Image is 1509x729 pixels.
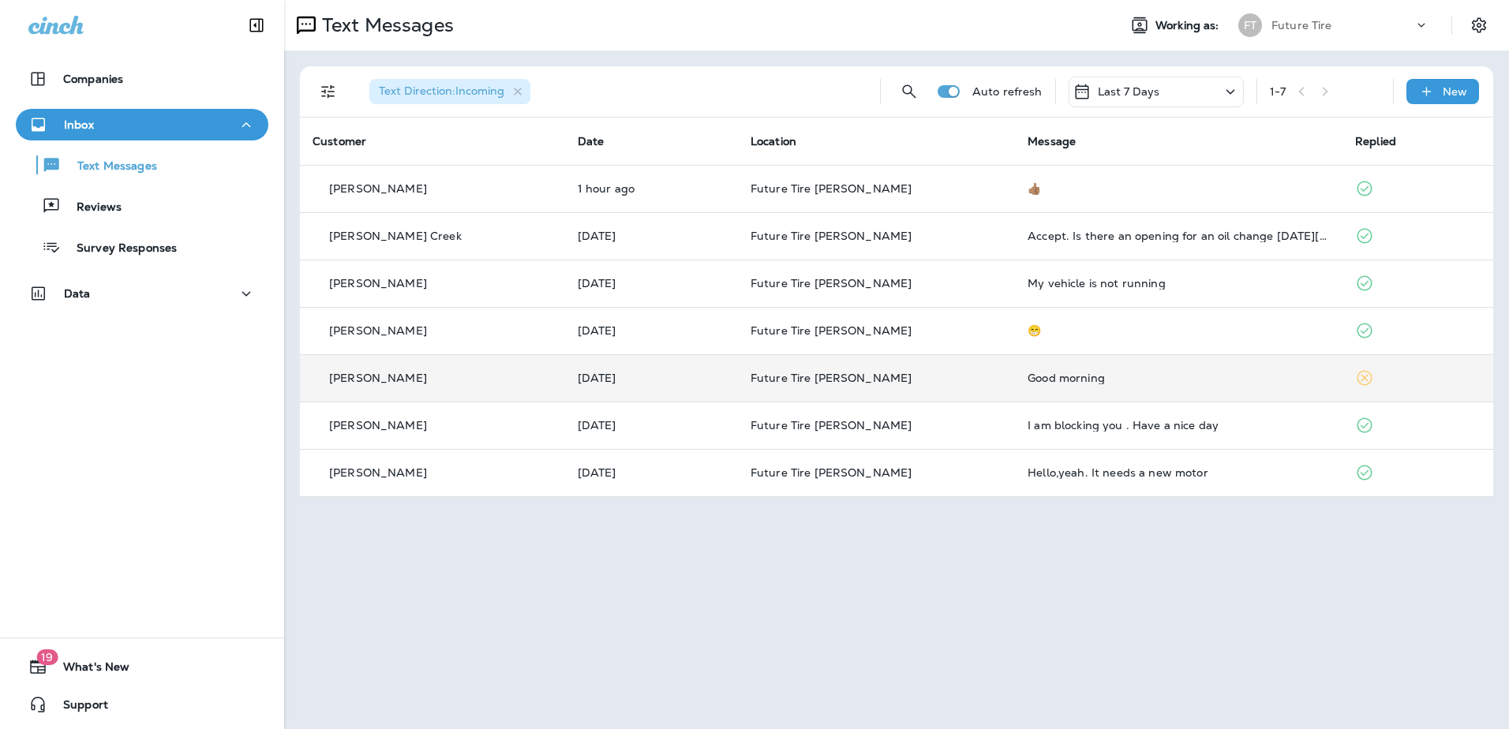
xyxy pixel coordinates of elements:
[1028,182,1330,195] div: 👍🏽
[1443,85,1467,98] p: New
[316,13,454,37] p: Text Messages
[578,324,725,337] p: Sep 4, 2025 07:55 PM
[1271,19,1332,32] p: Future Tire
[1270,85,1286,98] div: 1 - 7
[16,189,268,222] button: Reviews
[16,230,268,264] button: Survey Responses
[751,276,912,290] span: Future Tire [PERSON_NAME]
[578,182,725,195] p: Sep 10, 2025 09:19 AM
[313,76,344,107] button: Filters
[578,230,725,242] p: Sep 8, 2025 01:19 PM
[578,419,725,432] p: Sep 3, 2025 02:09 PM
[1355,134,1396,148] span: Replied
[313,134,366,148] span: Customer
[61,200,122,215] p: Reviews
[1238,13,1262,37] div: FT
[64,287,91,300] p: Data
[751,181,912,196] span: Future Tire [PERSON_NAME]
[329,230,462,242] p: [PERSON_NAME] Creek
[1155,19,1223,32] span: Working as:
[369,79,530,104] div: Text Direction:Incoming
[972,85,1043,98] p: Auto refresh
[16,109,268,140] button: Inbox
[1028,277,1330,290] div: My vehicle is not running
[64,118,94,131] p: Inbox
[16,148,268,181] button: Text Messages
[751,229,912,243] span: Future Tire [PERSON_NAME]
[751,323,912,338] span: Future Tire [PERSON_NAME]
[578,277,725,290] p: Sep 7, 2025 08:22 AM
[578,372,725,384] p: Sep 4, 2025 09:24 AM
[16,63,268,95] button: Companies
[16,651,268,682] button: 19What's New
[329,372,427,384] p: [PERSON_NAME]
[329,419,427,432] p: [PERSON_NAME]
[1028,134,1076,148] span: Message
[1465,11,1493,39] button: Settings
[1028,372,1330,384] div: Good morning
[329,182,427,195] p: [PERSON_NAME]
[893,76,925,107] button: Search Messages
[47,698,108,717] span: Support
[1028,419,1330,432] div: I am blocking you . Have a nice day
[578,466,725,479] p: Sep 3, 2025 09:07 AM
[751,465,912,480] span: Future Tire [PERSON_NAME]
[1028,324,1330,337] div: 😁
[47,660,129,679] span: What's New
[751,371,912,385] span: Future Tire [PERSON_NAME]
[751,418,912,432] span: Future Tire [PERSON_NAME]
[16,689,268,720] button: Support
[36,649,58,665] span: 19
[578,134,605,148] span: Date
[63,73,123,85] p: Companies
[329,277,427,290] p: [PERSON_NAME]
[61,241,177,256] p: Survey Responses
[1028,466,1330,479] div: Hello,yeah. It needs a new motor
[62,159,157,174] p: Text Messages
[1098,85,1160,98] p: Last 7 Days
[1028,230,1330,242] div: Accept. Is there an opening for an oil change this Wednesday September 10th after 11 am?
[16,278,268,309] button: Data
[379,84,504,98] span: Text Direction : Incoming
[329,466,427,479] p: [PERSON_NAME]
[234,9,279,41] button: Collapse Sidebar
[751,134,796,148] span: Location
[329,324,427,337] p: [PERSON_NAME]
